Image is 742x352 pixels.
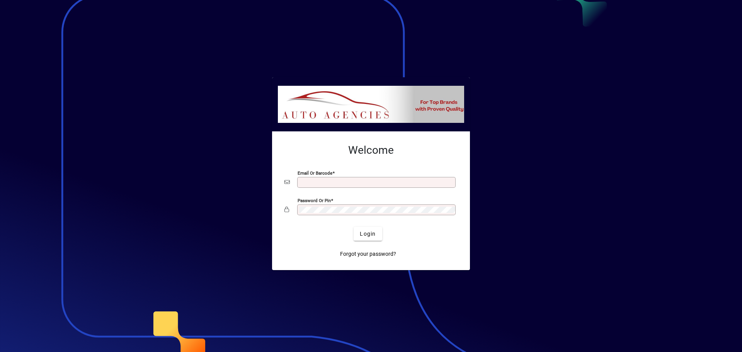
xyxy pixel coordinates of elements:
[340,250,396,258] span: Forgot your password?
[298,170,332,176] mat-label: Email or Barcode
[360,230,376,238] span: Login
[298,198,331,203] mat-label: Password or Pin
[337,247,399,261] a: Forgot your password?
[354,227,382,241] button: Login
[284,144,458,157] h2: Welcome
